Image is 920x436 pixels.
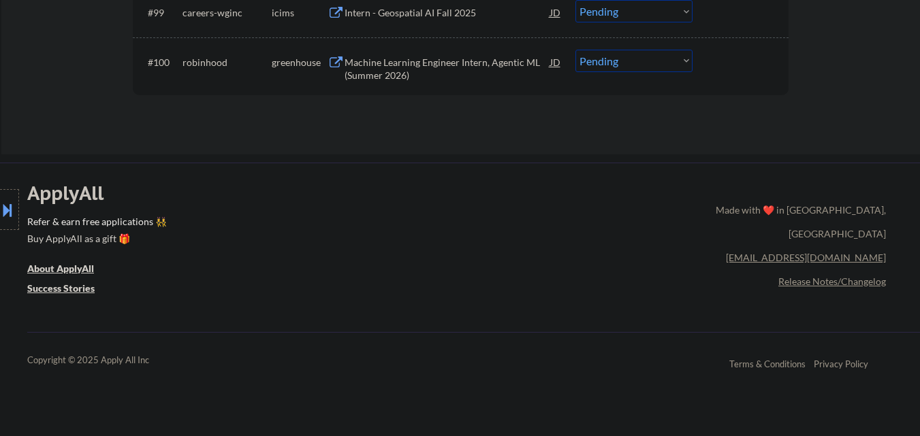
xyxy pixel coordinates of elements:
div: #100 [148,56,172,69]
div: #99 [148,6,172,20]
a: [EMAIL_ADDRESS][DOMAIN_NAME] [726,252,886,263]
div: Copyright © 2025 Apply All Inc [27,354,184,367]
div: Machine Learning Engineer Intern, Agentic ML (Summer 2026) [345,56,550,82]
div: icims [272,6,328,20]
a: Terms & Conditions [729,358,806,369]
div: Made with ❤️ in [GEOGRAPHIC_DATA], [GEOGRAPHIC_DATA] [710,198,886,246]
div: robinhood [183,56,272,69]
div: JD [549,50,562,74]
div: Intern - Geospatial AI Fall 2025 [345,6,550,20]
div: careers-wginc [183,6,272,20]
div: greenhouse [272,56,328,69]
a: Privacy Policy [814,358,868,369]
a: Release Notes/Changelog [778,275,886,287]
